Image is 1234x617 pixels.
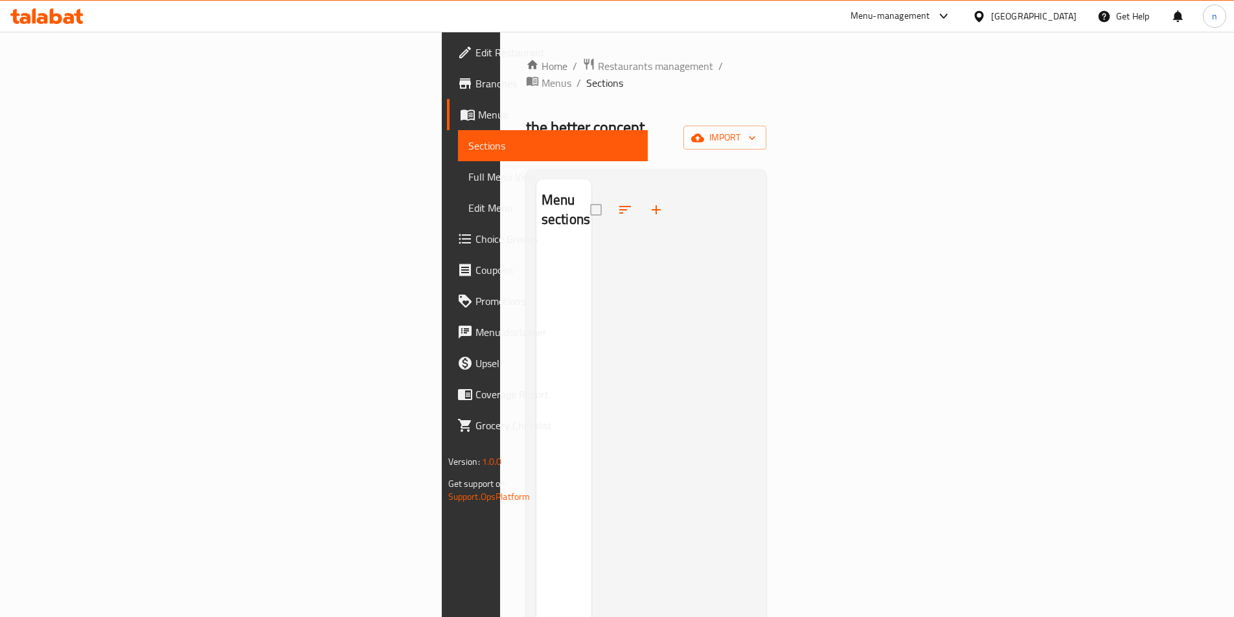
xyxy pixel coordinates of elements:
[475,293,637,309] span: Promotions
[598,58,713,74] span: Restaurants management
[475,387,637,402] span: Coverage Report
[447,99,648,130] a: Menus
[1212,9,1217,23] span: n
[475,231,637,247] span: Choice Groups
[683,126,766,150] button: import
[447,410,648,441] a: Grocery Checklist
[447,379,648,410] a: Coverage Report
[448,488,531,505] a: Support.OpsPlatform
[448,475,508,492] span: Get support on:
[641,194,672,225] button: Add section
[851,8,930,24] div: Menu-management
[458,161,648,192] a: Full Menu View
[447,286,648,317] a: Promotions
[447,348,648,379] a: Upsell
[458,130,648,161] a: Sections
[448,453,480,470] span: Version:
[475,418,637,433] span: Grocery Checklist
[475,262,637,278] span: Coupons
[478,107,637,122] span: Menus
[536,241,591,251] nav: Menu sections
[991,9,1077,23] div: [GEOGRAPHIC_DATA]
[447,37,648,68] a: Edit Restaurant
[475,76,637,91] span: Branches
[582,58,713,74] a: Restaurants management
[718,58,723,74] li: /
[468,138,637,153] span: Sections
[468,200,637,216] span: Edit Menu
[482,453,502,470] span: 1.0.0
[475,355,637,371] span: Upsell
[475,45,637,60] span: Edit Restaurant
[447,254,648,286] a: Coupons
[694,129,756,146] span: import
[447,68,648,99] a: Branches
[447,317,648,348] a: Menu disclaimer
[475,324,637,340] span: Menu disclaimer
[458,192,648,223] a: Edit Menu
[468,169,637,185] span: Full Menu View
[447,223,648,254] a: Choice Groups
